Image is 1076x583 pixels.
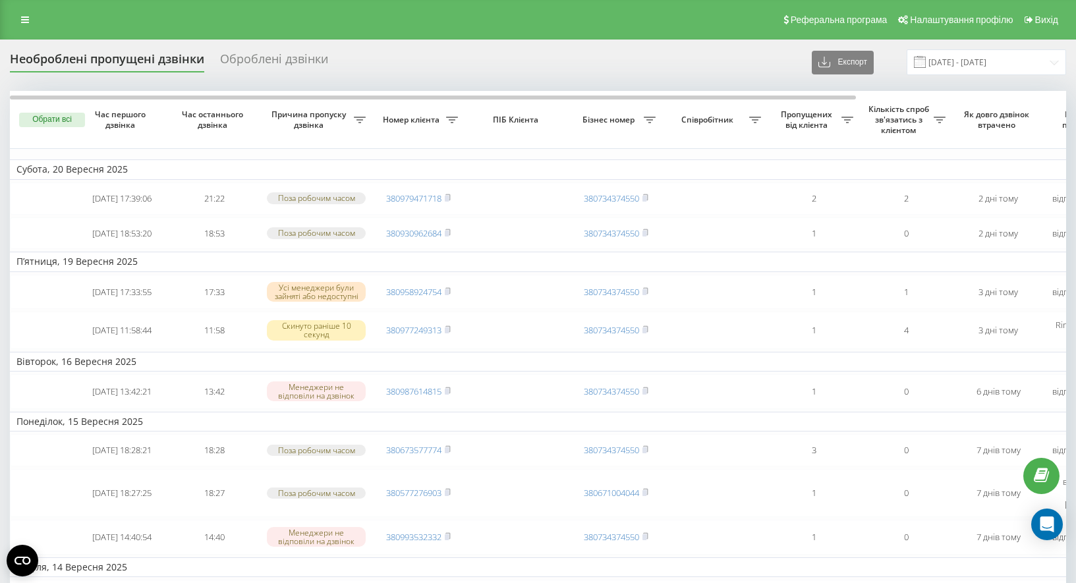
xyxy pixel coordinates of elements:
[386,487,441,499] a: 380577276903
[267,381,366,401] div: Менеджери не відповіли на дзвінок
[267,109,354,130] span: Причина пропуску дзвінка
[76,275,168,310] td: [DATE] 17:33:55
[168,374,260,409] td: 13:42
[386,444,441,456] a: 380673577774
[168,520,260,555] td: 14:40
[386,286,441,298] a: 380958924754
[952,434,1044,466] td: 7 днів тому
[379,115,446,125] span: Номер клієнта
[168,275,260,310] td: 17:33
[952,374,1044,409] td: 6 днів тому
[584,385,639,397] a: 380734374550
[168,434,260,466] td: 18:28
[76,182,168,215] td: [DATE] 17:39:06
[1035,14,1058,25] span: Вихід
[76,217,168,250] td: [DATE] 18:53:20
[168,217,260,250] td: 18:53
[386,227,441,239] a: 380930962684
[386,192,441,204] a: 380979471718
[768,312,860,348] td: 1
[812,51,874,74] button: Експорт
[952,469,1044,517] td: 7 днів тому
[860,374,952,409] td: 0
[86,109,157,130] span: Час першого дзвінка
[952,312,1044,348] td: 3 дні тому
[168,182,260,215] td: 21:22
[768,182,860,215] td: 2
[76,520,168,555] td: [DATE] 14:40:54
[791,14,888,25] span: Реферальна програма
[577,115,644,125] span: Бізнес номер
[584,324,639,336] a: 380734374550
[860,520,952,555] td: 0
[19,113,85,127] button: Обрати всі
[267,282,366,302] div: Усі менеджери були зайняті або недоступні
[584,487,639,499] a: 380671004044
[386,324,441,336] a: 380977249313
[952,275,1044,310] td: 3 дні тому
[267,227,366,238] div: Поза робочим часом
[910,14,1013,25] span: Налаштування профілю
[768,217,860,250] td: 1
[860,469,952,517] td: 0
[774,109,841,130] span: Пропущених від клієнта
[584,227,639,239] a: 380734374550
[866,104,934,135] span: Кількість спроб зв'язатись з клієнтом
[220,52,328,72] div: Оброблені дзвінки
[168,312,260,348] td: 11:58
[860,434,952,466] td: 0
[1031,509,1063,540] div: Open Intercom Messenger
[584,192,639,204] a: 380734374550
[768,520,860,555] td: 1
[476,115,559,125] span: ПІБ Клієнта
[267,487,366,499] div: Поза робочим часом
[267,320,366,340] div: Скинуто раніше 10 секунд
[860,275,952,310] td: 1
[584,531,639,543] a: 380734374550
[584,444,639,456] a: 380734374550
[168,469,260,517] td: 18:27
[584,286,639,298] a: 380734374550
[386,385,441,397] a: 380987614815
[669,115,749,125] span: Співробітник
[768,275,860,310] td: 1
[76,434,168,466] td: [DATE] 18:28:21
[768,374,860,409] td: 1
[768,469,860,517] td: 1
[179,109,250,130] span: Час останнього дзвінка
[952,520,1044,555] td: 7 днів тому
[267,192,366,204] div: Поза робочим часом
[952,217,1044,250] td: 2 дні тому
[10,52,204,72] div: Необроблені пропущені дзвінки
[963,109,1034,130] span: Як довго дзвінок втрачено
[860,182,952,215] td: 2
[76,374,168,409] td: [DATE] 13:42:21
[76,469,168,517] td: [DATE] 18:27:25
[7,545,38,576] button: Open CMP widget
[860,217,952,250] td: 0
[386,531,441,543] a: 380993532332
[860,312,952,348] td: 4
[952,182,1044,215] td: 2 дні тому
[768,434,860,466] td: 3
[267,445,366,456] div: Поза робочим часом
[267,527,366,547] div: Менеджери не відповіли на дзвінок
[76,312,168,348] td: [DATE] 11:58:44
